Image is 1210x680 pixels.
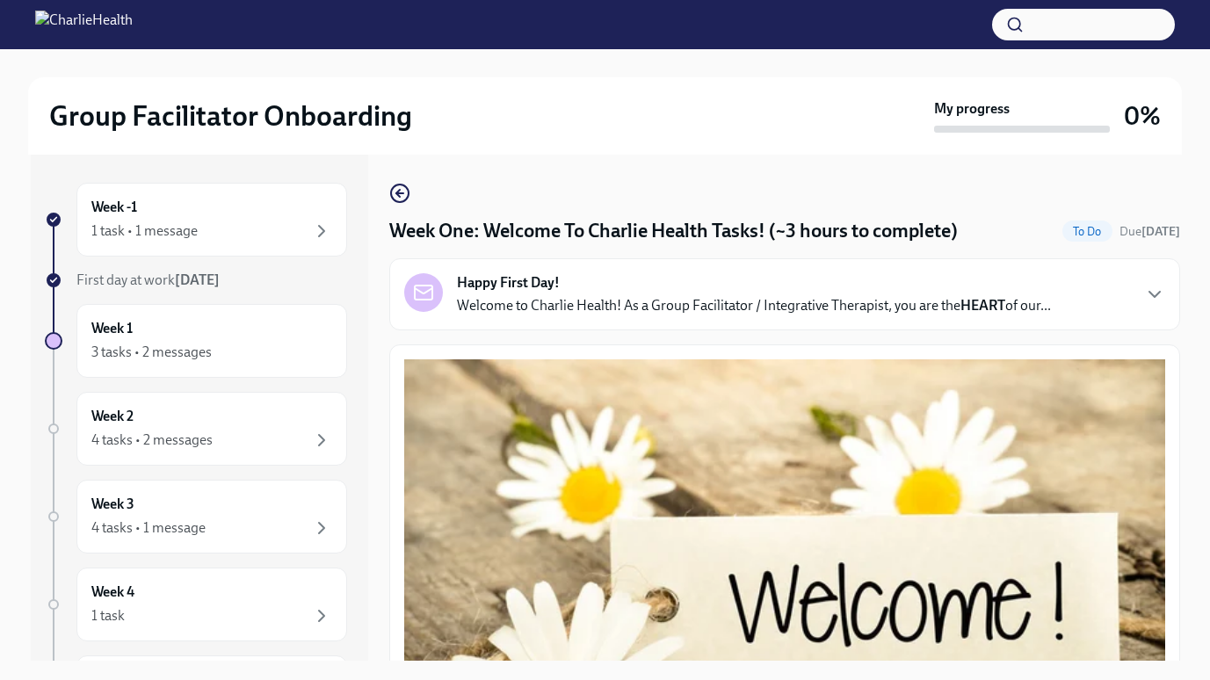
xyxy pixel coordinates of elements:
[960,297,1005,314] strong: HEART
[45,304,347,378] a: Week 13 tasks • 2 messages
[1062,225,1112,238] span: To Do
[91,495,134,514] h6: Week 3
[389,218,958,244] h4: Week One: Welcome To Charlie Health Tasks! (~3 hours to complete)
[91,582,134,602] h6: Week 4
[91,198,137,217] h6: Week -1
[91,221,198,241] div: 1 task • 1 message
[457,273,560,293] strong: Happy First Day!
[49,98,412,134] h2: Group Facilitator Onboarding
[91,430,213,450] div: 4 tasks • 2 messages
[91,319,133,338] h6: Week 1
[91,606,125,626] div: 1 task
[45,480,347,553] a: Week 34 tasks • 1 message
[1119,223,1180,240] span: September 29th, 2025 10:00
[91,407,134,426] h6: Week 2
[1119,224,1180,239] span: Due
[175,271,220,288] strong: [DATE]
[76,271,220,288] span: First day at work
[1141,224,1180,239] strong: [DATE]
[45,183,347,257] a: Week -11 task • 1 message
[91,343,212,362] div: 3 tasks • 2 messages
[1124,100,1161,132] h3: 0%
[91,518,206,538] div: 4 tasks • 1 message
[45,392,347,466] a: Week 24 tasks • 2 messages
[934,99,1010,119] strong: My progress
[45,271,347,290] a: First day at work[DATE]
[35,11,133,39] img: CharlieHealth
[45,568,347,641] a: Week 41 task
[457,296,1051,315] p: Welcome to Charlie Health! As a Group Facilitator / Integrative Therapist, you are the of our...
